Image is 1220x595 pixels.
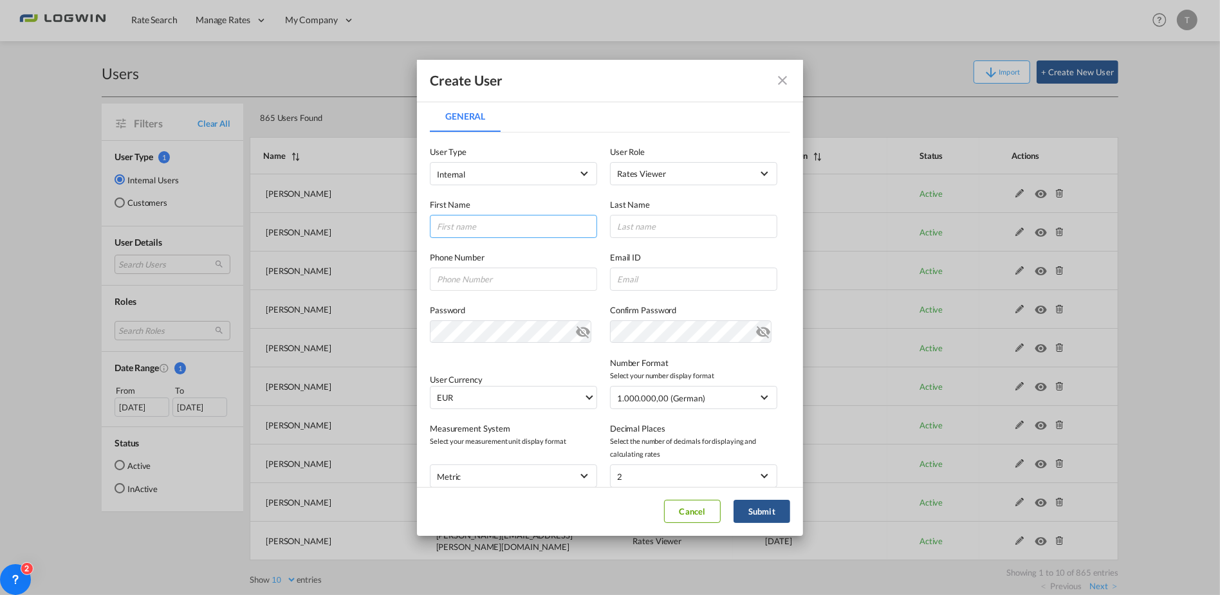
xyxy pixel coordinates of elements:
input: First name [430,215,597,238]
span: Select the number of decimals for displaying and calculating rates [610,435,777,461]
md-select: {{(ctrl.parent.createData.viewShipper && !ctrl.parent.createData.user_data.role_id) ? 'N/A' : 'Se... [610,162,777,185]
label: First Name [430,198,597,211]
md-select: Select Currency: € EUREuro [430,386,597,409]
label: Last Name [610,198,777,211]
input: Phone Number [430,268,597,291]
input: Last name [610,215,777,238]
label: Email ID [610,251,777,264]
md-icon: icon-eye-off [575,322,591,337]
span: Select your number display format [610,369,777,382]
div: metric [437,471,461,482]
label: Password [430,304,597,316]
md-tab-item: General [430,101,501,132]
md-icon: icon-close fg-AAA8AD [775,73,790,88]
label: Confirm Password [610,304,777,316]
md-select: company type of user: Internal [430,162,597,185]
span: Internal [437,169,465,179]
span: EUR [437,391,584,404]
md-pagination-wrapper: Use the left and right arrow keys to navigate between tabs [430,101,513,132]
button: Cancel [664,500,721,523]
label: User Role [610,145,777,158]
span: Select your measurement unit display format [430,435,597,448]
label: Number Format [610,356,777,369]
label: User Currency [430,374,483,385]
button: icon-close fg-AAA8AD [770,68,795,93]
div: Create User [430,72,503,89]
label: Measurement System [430,422,597,435]
md-dialog: General General ... [417,60,803,536]
label: Decimal Places [610,422,777,435]
div: 2 [617,471,622,482]
div: 1.000.000,00 (German) [617,393,705,403]
label: Phone Number [430,251,597,264]
button: Submit [734,500,790,523]
div: Rates Viewer [617,169,666,179]
label: User Type [430,145,597,158]
input: Email [610,268,777,291]
md-icon: icon-eye-off [755,322,771,337]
